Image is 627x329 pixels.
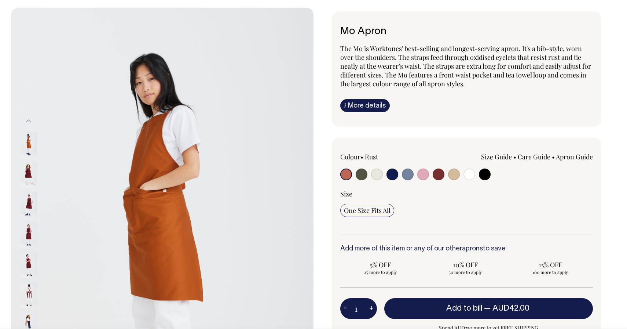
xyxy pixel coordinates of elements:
a: Care Guide [518,152,550,161]
input: 15% OFF 100 more to apply [510,258,591,277]
span: 10% OFF [429,260,502,269]
a: Size Guide [481,152,512,161]
h1: Mo Apron [340,26,593,37]
span: • [513,152,516,161]
span: — [484,305,531,312]
span: 25 more to apply [344,269,417,275]
a: Apron Guide [556,152,593,161]
span: 50 more to apply [429,269,502,275]
span: • [360,152,363,161]
span: AUD42.00 [492,305,529,312]
img: burgundy [21,252,37,278]
img: burgundy [21,222,37,247]
img: burgundy [21,192,37,217]
input: One Size Fits All [340,204,394,217]
span: • [552,152,555,161]
span: 100 more to apply [514,269,587,275]
span: Add to bill [446,305,482,312]
a: iMore details [340,99,390,112]
h6: Add more of this item or any of our other to save [340,245,593,253]
img: rust [21,131,37,157]
div: Colour [340,152,441,161]
a: aprons [462,246,483,252]
input: 5% OFF 25 more to apply [340,258,421,277]
span: 15% OFF [514,260,587,269]
span: The Mo is Worktones' best-selling and longest-serving apron. It's a bib-style, worn over the shou... [340,44,591,88]
button: Previous [23,113,34,130]
img: burgundy [21,282,37,308]
span: 5% OFF [344,260,417,269]
img: burgundy [21,162,37,187]
div: Size [340,189,593,198]
input: 10% OFF 50 more to apply [425,258,506,277]
button: - [340,301,351,316]
label: Rust [365,152,378,161]
button: + [366,301,377,316]
span: One Size Fits All [344,206,390,215]
button: Add to bill —AUD42.00 [384,298,593,319]
span: i [344,101,346,109]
